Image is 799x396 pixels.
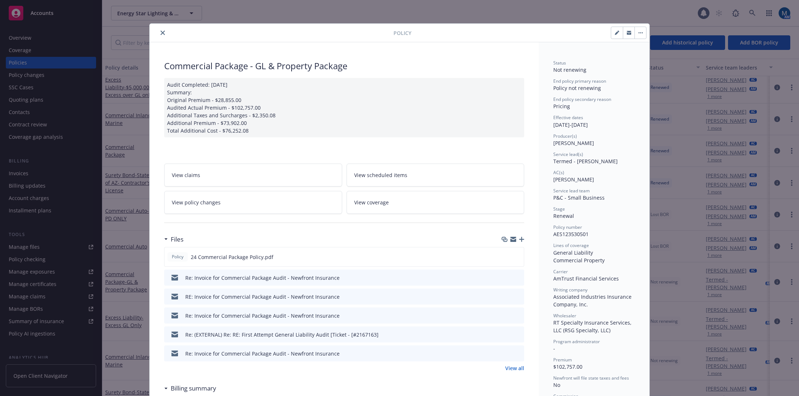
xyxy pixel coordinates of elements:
[553,256,635,264] div: Commercial Property
[185,274,340,282] div: Re: Invoice for Commercial Package Audit - Newfront Insurance
[553,78,606,84] span: End policy primary reason
[553,357,572,363] span: Premium
[553,345,555,352] span: -
[515,331,521,338] button: preview file
[553,313,576,319] span: Wholesaler
[553,319,633,334] span: RT Specialty Insurance Services, LLC (RSG Specialty, LLC)
[347,164,525,187] a: View scheduled items
[164,235,183,244] div: Files
[515,293,521,301] button: preview file
[164,384,216,393] div: Billing summary
[191,253,273,261] span: 24 Commercial Package Policy.pdf
[553,188,590,194] span: Service lead team
[553,103,570,110] span: Pricing
[503,274,509,282] button: download file
[553,169,564,176] span: AC(s)
[515,350,521,357] button: preview file
[553,212,574,219] span: Renewal
[553,60,566,66] span: Status
[158,28,167,37] button: close
[553,287,588,293] span: Writing company
[170,254,185,260] span: Policy
[515,312,521,319] button: preview file
[164,191,342,214] a: View policy changes
[185,293,340,301] div: RE: Invoice for Commercial Package Audit - Newfront Insurance
[553,363,582,370] span: $102,757.00
[553,194,605,201] span: P&C - Small Business
[503,312,509,319] button: download file
[503,293,509,301] button: download file
[553,206,565,212] span: Stage
[553,85,601,91] span: Policy not renewing
[503,331,509,338] button: download file
[505,364,524,372] a: View all
[171,384,216,393] h3: Billing summary
[553,338,600,345] span: Program administrator
[553,268,568,275] span: Carrier
[553,381,560,388] span: No
[515,274,521,282] button: preview file
[393,29,411,37] span: Policy
[553,151,583,157] span: Service lead(s)
[347,191,525,214] a: View coverage
[503,253,509,261] button: download file
[185,331,379,338] div: Re: (EXTERNAL) Re: RE: First Attempt General Liability Audit [Ticket - [#2167163]
[164,78,524,137] div: Audit Completed: [DATE] Summary: Original Premium - $28,855.00 Audited Actual Premium - $102,757....
[172,171,200,179] span: View claims
[553,375,629,381] span: Newfront will file state taxes and fees
[553,96,611,102] span: End policy secondary reason
[553,275,619,282] span: AmTrust Financial Services
[553,224,582,230] span: Policy number
[553,140,594,146] span: [PERSON_NAME]
[185,350,340,357] div: Re: Invoice for Commercial Package Audit - Newfront Insurance
[164,60,524,72] div: Commercial Package - GL & Property Package
[503,350,509,357] button: download file
[172,199,221,206] span: View policy changes
[553,114,635,128] div: [DATE] - [DATE]
[553,133,577,139] span: Producer(s)
[553,114,583,121] span: Effective dates
[185,312,340,319] div: Re: Invoice for Commercial Package Audit - Newfront Insurance
[553,293,633,308] span: Associated Industries Insurance Company, Inc.
[171,235,183,244] h3: Files
[164,164,342,187] a: View claims
[553,231,589,238] span: AES123530501
[354,199,389,206] span: View coverage
[553,66,586,73] span: Not renewing
[553,242,589,248] span: Lines of coverage
[354,171,407,179] span: View scheduled items
[553,158,618,165] span: Termed - [PERSON_NAME]
[553,176,594,183] span: [PERSON_NAME]
[553,249,635,256] div: General Liability
[514,253,521,261] button: preview file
